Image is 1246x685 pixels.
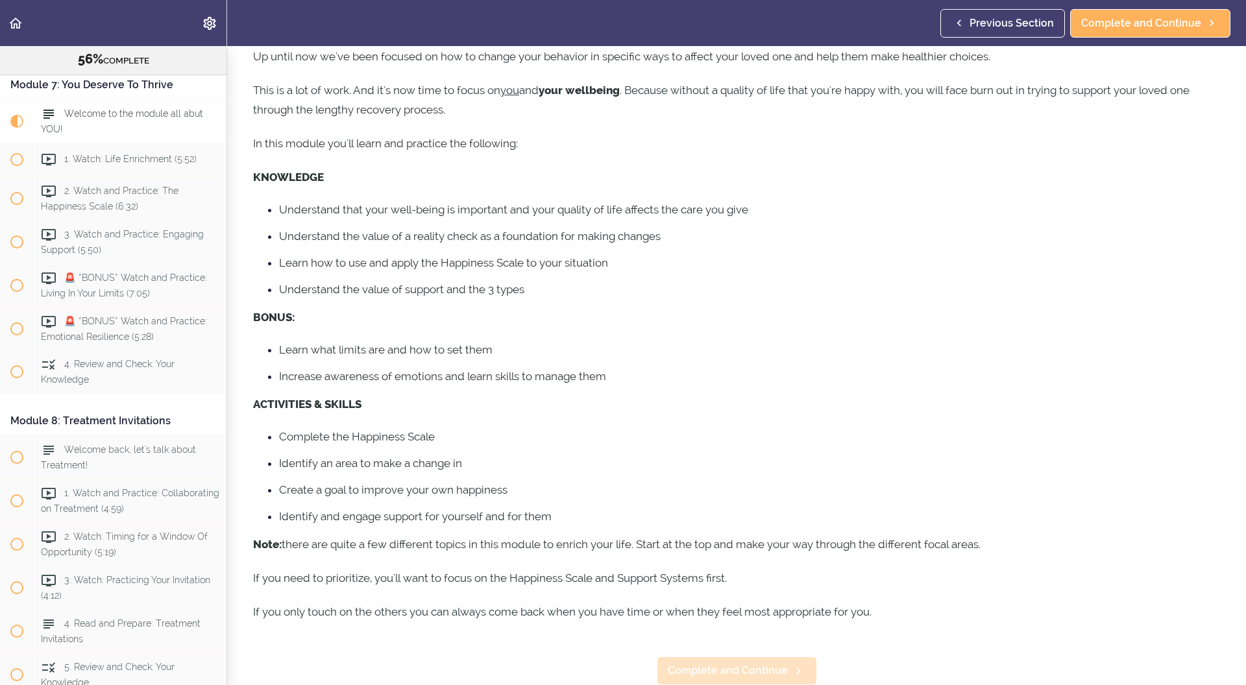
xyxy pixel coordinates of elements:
[41,229,204,254] span: 3. Watch and Practice: Engaging Support (5:50)
[253,50,990,63] span: Up until now we've been focused on how to change your behavior in specific ways to affect your lo...
[657,656,817,685] a: Complete and Continue
[202,16,217,31] svg: Settings Menu
[253,398,361,411] strong: ACTIVITIES & SKILLS
[253,538,282,551] strong: Note:
[8,16,23,31] svg: Back to course curriculum
[940,9,1065,38] a: Previous Section
[279,430,435,443] span: Complete the Happiness Scale
[41,445,196,470] span: Welcome back, let's talk about Treatment!
[41,488,219,514] span: 1. Watch and Practice: Collaborating on Treatment (4:59)
[16,51,210,68] div: COMPLETE
[279,343,493,356] span: Learn what limits are and how to set them
[41,619,201,644] span: 4. Read and Prepare: Treatment Invitations
[253,137,518,150] span: In this module you'll learn and practice the following:
[1070,9,1230,38] a: Complete and Continue
[41,359,175,385] span: 4. Review and Check: Your Knowledge
[253,84,500,97] span: This is a lot of work. And it's now time to focus on
[253,84,1190,116] span: . Because without a quality of life that you're happy with, you will face burn out in trying to s...
[253,571,727,584] span: If you need to prioritize, you'll want to focus on the Happiness Scale and Support Systems first.
[668,663,788,679] span: Complete and Continue
[279,483,507,496] span: Create a goal to improve your own happiness
[253,171,324,184] strong: KNOWLEDGE
[253,605,872,618] span: If you only touch on the others you can always come back when you have time or when they feel mos...
[41,272,207,298] span: 🚨 *BONUS* Watch and Practice: Living In Your Limits (7:05)
[282,538,981,551] span: there are quite a few different topics in this module to enrich your life. Start at the top and m...
[41,575,210,601] span: 3. Watch: Practicing Your Invitation (4:12)
[539,84,620,97] strong: your wellbeing
[41,186,178,211] span: 2. Watch and Practice: The Happiness Scale (6:32)
[519,84,539,97] span: and
[41,316,207,341] span: 🚨 *BONUS* Watch and Practice: Emotional Resilience (5:28)
[279,370,606,383] span: Increase awareness of emotions and learn skills to manage them
[41,108,203,134] span: Welcome to the module all abut YOU!
[279,510,552,523] span: Identify and engage support for yourself and for them
[279,230,661,243] span: Understand the value of a reality check as a foundation for making changes
[78,51,103,67] span: 56%
[500,84,519,97] u: you
[279,256,608,269] span: Learn how to use and apply the Happiness Scale to your situation
[1081,16,1201,31] span: Complete and Continue
[970,16,1054,31] span: Previous Section
[64,154,197,164] span: 1. Watch: Life Enrichment (5:52)
[253,311,295,324] strong: BONUS:
[279,457,462,470] span: Identify an area to make a change in
[41,532,208,557] span: 2. Watch: Timing for a Window Of Opportunity (5:19)
[279,203,748,216] span: Understand that your well-being is important and your quality of life affects the care you give
[279,283,524,296] span: Understand the value of support and the 3 types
